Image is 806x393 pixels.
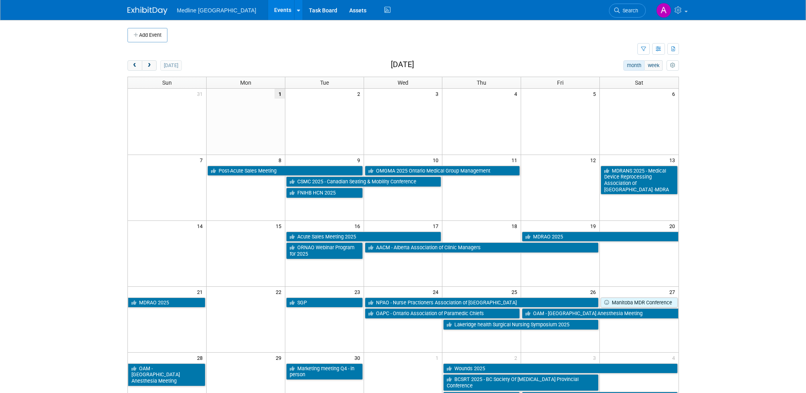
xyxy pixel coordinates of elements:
span: Sun [162,79,172,86]
a: MDRAO 2025 [128,298,205,308]
a: CSMC 2025 - Canadian Seating & Mobility Conference [286,177,442,187]
button: Add Event [127,28,167,42]
span: 6 [671,89,679,99]
span: Wed [398,79,408,86]
span: 12 [589,155,599,165]
button: next [142,60,157,71]
span: 25 [511,287,521,297]
a: AACM - Alberta Association of Clinic Managers [365,242,599,253]
a: OAM - [GEOGRAPHIC_DATA] Anesthesia Meeting [128,363,205,386]
span: 18 [511,221,521,231]
span: 20 [669,221,679,231]
h2: [DATE] [391,60,414,69]
span: Medline [GEOGRAPHIC_DATA] [177,7,257,14]
span: 4 [671,353,679,363]
span: 21 [196,287,206,297]
span: 29 [275,353,285,363]
span: 5 [592,89,599,99]
span: 14 [196,221,206,231]
a: SGP [286,298,363,308]
button: myCustomButton [667,60,679,71]
a: OAPC - Ontario Association of Paramedic Chiefs [365,308,520,319]
span: 2 [356,89,364,99]
img: ExhibitDay [127,7,167,15]
span: 3 [592,353,599,363]
span: Fri [557,79,563,86]
span: 4 [513,89,521,99]
span: 3 [435,89,442,99]
button: [DATE] [160,60,181,71]
a: NPAO - Nurse Practioners Association of [GEOGRAPHIC_DATA] [365,298,599,308]
button: month [623,60,645,71]
span: Thu [477,79,486,86]
a: Lakeridge health Surgical Nursing Symposium 2025 [443,320,599,330]
span: 1 [275,89,285,99]
span: 24 [432,287,442,297]
span: 17 [432,221,442,231]
span: 1 [435,353,442,363]
span: 30 [354,353,364,363]
a: OAM - [GEOGRAPHIC_DATA] Anesthesia Meeting [522,308,678,319]
span: Mon [240,79,251,86]
img: Angela Douglas [656,3,671,18]
button: prev [127,60,142,71]
span: 15 [275,221,285,231]
a: Acute Sales Meeting 2025 [286,232,442,242]
i: Personalize Calendar [670,63,675,68]
span: 23 [354,287,364,297]
span: 13 [669,155,679,165]
a: FNIHB HCN 2025 [286,188,363,198]
span: 26 [589,287,599,297]
a: MDRAO 2025 [522,232,678,242]
span: Tue [320,79,329,86]
span: Search [620,8,638,14]
span: 28 [196,353,206,363]
a: Search [609,4,646,18]
span: 27 [669,287,679,297]
span: 7 [199,155,206,165]
a: MDRANS 2025 - Medical Device Reprocessing Association of [GEOGRAPHIC_DATA] -MDRA [601,166,677,195]
button: week [644,60,663,71]
span: Sat [635,79,643,86]
a: Manitoba MDR Conference [601,298,677,308]
span: 31 [196,89,206,99]
span: 22 [275,287,285,297]
a: BCSRT 2025 - BC Society Of [MEDICAL_DATA] Provincial Conference [443,374,599,391]
span: 19 [589,221,599,231]
span: 11 [511,155,521,165]
span: 8 [278,155,285,165]
a: Marketing meeting Q4 - in person [286,363,363,380]
a: Wounds 2025 [443,363,677,374]
span: 10 [432,155,442,165]
span: 9 [356,155,364,165]
a: ORNAO Webinar Program for 2025 [286,242,363,259]
span: 2 [513,353,521,363]
a: OMGMA 2025 Ontario Medical Group Management [365,166,520,176]
span: 16 [354,221,364,231]
a: Post-Acute Sales Meeting [207,166,363,176]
